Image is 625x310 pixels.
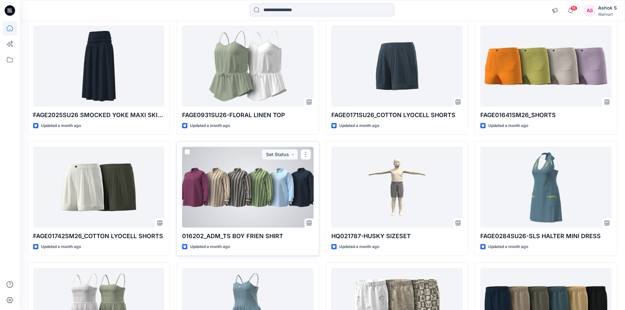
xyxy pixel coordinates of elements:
p: FAGE01641SM26_SHORTS [480,111,612,120]
p: FAGE0171SU26_COTTON LYOCELL SHORTS [331,111,463,120]
p: Updated a month ago [488,122,528,129]
p: FAGE2025SU26 SMOCKED YOKE MAXI SKIRT [33,111,164,120]
p: FAGE0931SU26-FLORAL LINEN TOP [182,111,313,120]
span: 18 [570,6,577,11]
a: FAGE0284SU26-SLS HALTER MINI DRESS [480,147,612,228]
p: Updated a month ago [41,243,81,250]
p: Updated a month ago [488,243,528,250]
p: Updated a month ago [190,243,230,250]
div: AS [584,5,595,16]
a: HQ021787-HUSKY SIZESET [331,147,463,228]
a: FAGE01641SM26_SHORTS [480,26,612,107]
p: Updated a month ago [41,122,81,129]
p: Updated a month ago [339,122,379,129]
a: 016202_ADM_TS BOY FRIEN SHIRT [182,147,313,228]
div: Ashok S [598,4,617,12]
a: FAGE2025SU26 SMOCKED YOKE MAXI SKIRT [33,26,164,107]
p: Updated a month ago [190,122,230,129]
a: FAGE0171SU26_COTTON LYOCELL SHORTS [331,26,463,107]
p: FAGE0284SU26-SLS HALTER MINI DRESS [480,232,612,241]
p: HQ021787-HUSKY SIZESET [331,232,463,241]
p: 016202_ADM_TS BOY FRIEN SHIRT [182,232,313,241]
a: FAGE0931SU26-FLORAL LINEN TOP [182,26,313,107]
p: Updated a month ago [339,243,379,250]
p: FAGE01742SM26_COTTON LYOCELL SHORTS [33,232,164,241]
div: Walmart [598,12,617,17]
a: FAGE01742SM26_COTTON LYOCELL SHORTS [33,147,164,228]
